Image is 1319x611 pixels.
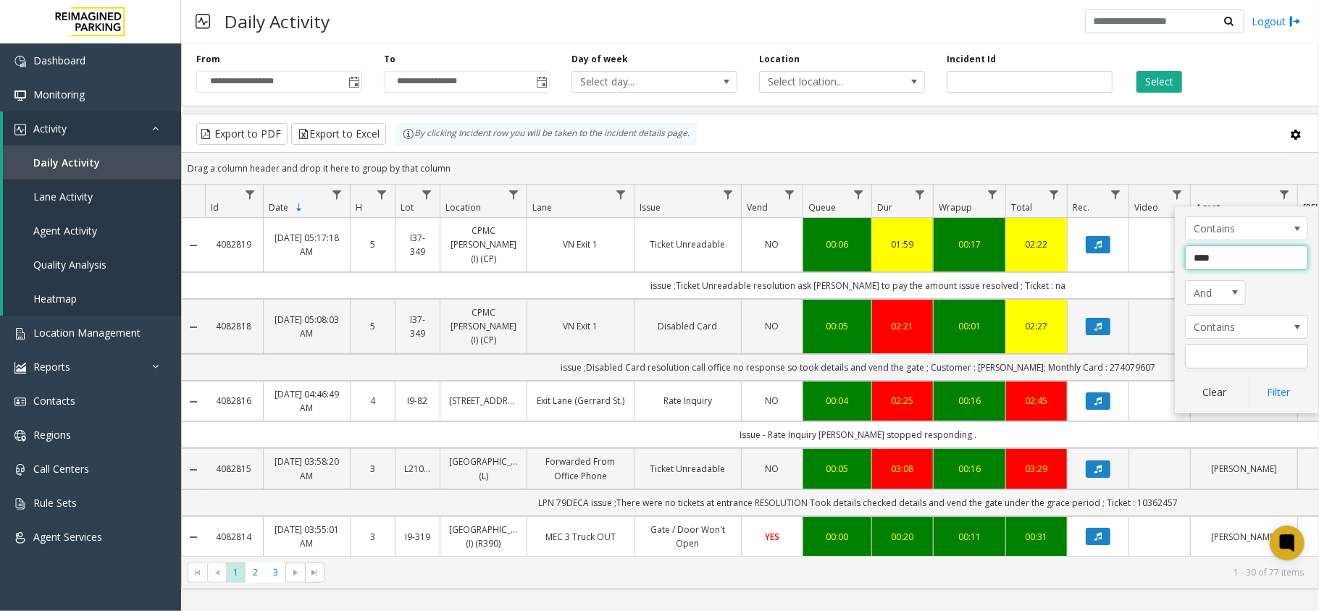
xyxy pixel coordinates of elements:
button: Select [1136,71,1182,93]
span: Video [1134,201,1158,214]
a: 3 [359,462,386,476]
a: 00:17 [942,237,997,251]
span: Go to the last page [305,562,324,583]
div: 00:00 [812,530,863,544]
a: YES [750,530,794,544]
a: 00:05 [812,462,863,476]
span: Agent Filter Logic [1185,280,1246,305]
a: NO [750,237,794,251]
div: 02:27 [1015,319,1058,333]
span: Go to the last page [309,567,320,578]
a: 02:45 [1015,394,1058,408]
a: [PERSON_NAME] [1199,462,1289,476]
img: 'icon' [14,90,26,101]
a: Rate Inquiry [643,394,732,408]
a: Logout [1252,14,1301,29]
span: Lane [532,201,552,214]
a: Date Filter Menu [327,185,347,204]
span: Contacts [33,394,75,408]
a: 4082819 [214,237,254,251]
span: NO [766,463,779,475]
img: 'icon' [14,396,26,408]
div: Drag a column header and drop it here to group by that column [182,156,1318,181]
span: Toggle popup [533,72,549,92]
a: 5 [359,319,386,333]
a: 03:08 [881,462,924,476]
a: Id Filter Menu [240,185,260,204]
span: YES [765,531,779,543]
a: I9-82 [404,394,431,408]
span: Page 2 [246,562,265,582]
span: Select day... [572,72,704,92]
span: Dur [877,201,892,214]
label: To [384,53,395,66]
a: [DATE] 03:55:01 AM [272,523,341,550]
a: I37-349 [404,313,431,340]
a: 00:16 [942,462,997,476]
a: I9-319 [404,530,431,544]
a: Vend Filter Menu [780,185,800,204]
a: 02:21 [881,319,924,333]
a: Forwarded From Office Phone [536,455,625,482]
span: Agent Filter Operators [1185,216,1308,241]
span: Activity [33,122,67,135]
button: Export to PDF [196,123,288,145]
a: 4082816 [214,394,254,408]
span: Vend [747,201,768,214]
span: Location Management [33,326,141,340]
a: Dur Filter Menu [910,185,930,204]
a: [PERSON_NAME] [1199,530,1289,544]
span: Page 1 [226,562,246,582]
a: Exit Lane (Gerrard St.) [536,394,625,408]
a: 3 [359,530,386,544]
span: Call Centers [33,462,89,476]
span: Go to the next page [290,567,301,578]
a: H Filter Menu [372,185,392,204]
a: NO [750,394,794,408]
a: Rec. Filter Menu [1106,185,1126,204]
span: Go to the next page [285,562,305,583]
input: Agent Filter [1185,245,1308,270]
a: Queue Filter Menu [849,185,868,204]
a: Lot Filter Menu [417,185,437,204]
span: Agent [1196,201,1220,214]
div: 00:20 [881,530,924,544]
a: Collapse Details [182,321,205,333]
a: Lane Activity [3,180,181,214]
div: 03:29 [1015,462,1058,476]
span: Wrapup [939,201,972,214]
a: 02:25 [881,394,924,408]
a: CPMC [PERSON_NAME] (I) (CP) [449,305,518,347]
a: [GEOGRAPHIC_DATA] (I) (R390) [449,523,518,550]
span: Contains [1186,217,1283,240]
img: 'icon' [14,328,26,340]
span: Agent Activity [33,224,97,237]
a: Collapse Details [182,531,205,543]
span: Rec. [1073,201,1089,214]
a: 4 [359,394,386,408]
a: [DATE] 05:08:03 AM [272,313,341,340]
button: Filter [1249,376,1308,408]
span: Lot [401,201,414,214]
a: 4082818 [214,319,254,333]
span: Queue [808,201,836,214]
a: 00:01 [942,319,997,333]
a: [DATE] 03:58:20 AM [272,455,341,482]
img: 'icon' [14,498,26,510]
img: pageIcon [196,4,210,39]
span: Issue [640,201,661,214]
a: 01:59 [881,237,924,251]
a: Disabled Card [643,319,732,333]
span: NO [766,395,779,407]
div: 00:11 [942,530,997,544]
a: [DATE] 05:17:18 AM [272,231,341,258]
span: NO [766,320,779,332]
span: Location [445,201,481,214]
a: I37-349 [404,231,431,258]
a: Ticket Unreadable [643,237,732,251]
a: 02:22 [1015,237,1058,251]
label: Location [759,53,800,66]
